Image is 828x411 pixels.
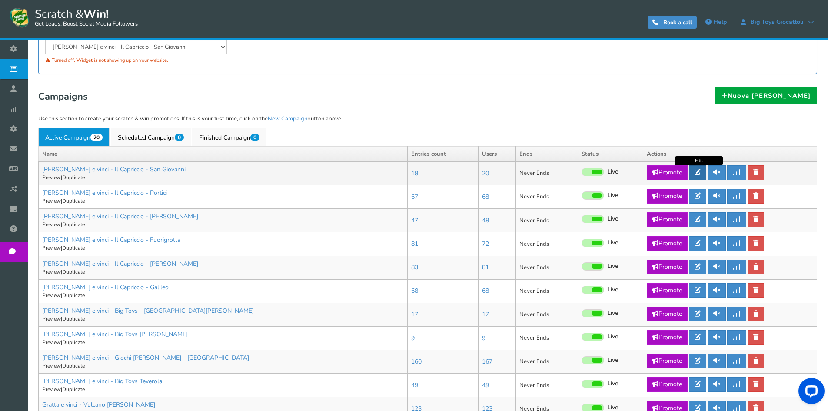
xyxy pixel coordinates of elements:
a: 83 [411,263,418,271]
a: Preview [42,174,61,181]
a: [PERSON_NAME] e vinci - Big Toys Teverola [42,377,162,385]
a: 72 [482,240,489,248]
p: Use this section to create your scratch & win promotions. If this is your first time, click on th... [38,115,817,124]
td: Never Ends [515,185,578,209]
span: 20 [90,134,103,141]
td: Never Ends [515,350,578,374]
td: Never Ends [515,209,578,232]
td: Never Ends [515,279,578,303]
a: Preview [42,268,61,275]
span: Live [607,286,619,294]
a: 47 [411,216,418,224]
p: | [42,292,404,299]
span: Live [607,380,619,388]
p: | [42,174,404,181]
p: | [42,315,404,323]
a: Promote [647,260,688,274]
span: 0 [175,134,184,141]
a: Duplicate [62,292,85,299]
td: Never Ends [515,327,578,350]
a: Duplicate [62,386,85,393]
th: Ends [515,146,578,162]
a: Duplicate [62,362,85,369]
a: 167 [482,358,492,366]
a: Preview [42,339,61,346]
td: Never Ends [515,374,578,397]
a: 9 [482,334,485,342]
span: Live [607,215,619,223]
a: Promote [647,236,688,251]
a: Promote [647,354,688,368]
span: Live [607,168,619,176]
a: Duplicate [62,221,85,228]
a: Preview [42,315,61,322]
a: Promote [647,330,688,345]
th: Entries count [407,146,478,162]
p: | [42,244,404,252]
td: Never Ends [515,303,578,326]
a: Scheduled Campaign [111,128,191,146]
p: | [42,221,404,228]
span: Help [713,18,727,26]
span: Live [607,239,619,247]
a: Promote [647,189,688,204]
th: Name [39,146,408,162]
span: Live [607,309,619,317]
span: Live [607,191,619,200]
a: Duplicate [62,174,85,181]
strong: Win! [83,7,109,22]
a: Preview [42,292,61,299]
div: Edit [675,156,723,165]
a: Preview [42,197,61,204]
a: Promote [647,212,688,227]
a: 17 [482,310,489,318]
td: Never Ends [515,232,578,256]
p: | [42,339,404,346]
a: Promote [647,283,688,298]
span: Live [607,262,619,271]
a: Scratch &Win! Get Leads, Boost Social Media Followers [9,7,138,28]
a: [PERSON_NAME] e vinci - Il Capriccio - [PERSON_NAME] [42,212,198,221]
span: Scratch & [30,7,138,28]
a: 20 [482,169,489,177]
a: [PERSON_NAME] e vinci - Il Capriccio - [PERSON_NAME] [42,260,198,268]
span: Live [607,356,619,364]
a: Book a call [648,16,697,29]
a: Promote [647,307,688,321]
a: 67 [411,193,418,201]
p: | [42,197,404,205]
a: 81 [482,263,489,271]
a: Duplicate [62,197,85,204]
a: 49 [411,381,418,389]
a: Duplicate [62,268,85,275]
a: Duplicate [62,315,85,322]
a: Preview [42,221,61,228]
span: Big Toys Giocattoli [746,19,808,26]
div: Turned off. Widget is not showing up on your website. [45,54,421,66]
a: 68 [482,287,489,295]
a: [PERSON_NAME] e vinci - Il Capriccio - Fuorigrotta [42,236,180,244]
a: Promote [647,377,688,392]
p: | [42,386,404,393]
a: Promote [647,165,688,180]
td: Never Ends [515,256,578,279]
p: | [42,362,404,370]
a: Nuova [PERSON_NAME] [715,87,817,104]
span: 0 [250,134,259,141]
iframe: LiveChat chat widget [791,374,828,411]
a: [PERSON_NAME] e vinci - Il Capriccio - Portici [42,189,167,197]
td: Never Ends [515,162,578,185]
a: New Campaign [268,115,307,123]
span: Live [607,333,619,341]
a: 48 [482,216,489,224]
a: Preview [42,244,61,251]
a: 49 [482,381,489,389]
a: Help [701,15,731,29]
th: Actions [643,146,817,162]
a: 68 [411,287,418,295]
a: Finished Campaign [192,128,266,146]
a: [PERSON_NAME] e vinci - Il Capriccio - Galileo [42,283,169,291]
img: Scratch and Win [9,7,30,28]
a: 160 [411,358,422,366]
